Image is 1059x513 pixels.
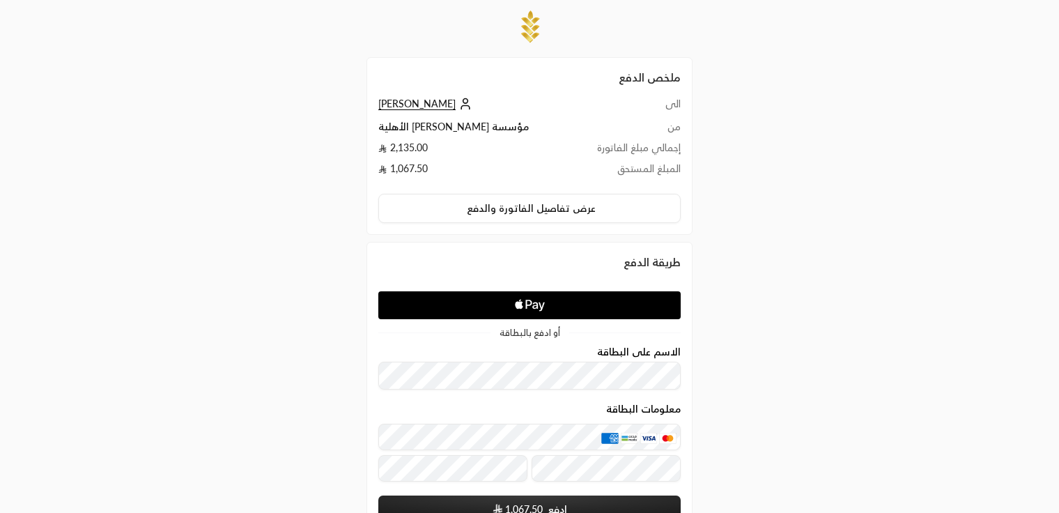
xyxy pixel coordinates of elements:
[601,432,618,443] img: AMEX
[378,254,681,270] div: طريقة الدفع
[378,141,573,162] td: 2,135.00
[516,8,543,46] img: Company Logo
[378,455,527,482] input: تاريخ الانتهاء
[573,97,681,120] td: الى
[500,328,560,337] span: أو ادفع بالبطاقة
[378,162,573,183] td: 1,067.50
[659,432,676,443] img: MasterCard
[378,194,681,223] button: عرض تفاصيل الفاتورة والدفع
[378,98,475,109] a: [PERSON_NAME]
[606,404,681,415] legend: معلومات البطاقة
[378,424,681,450] input: بطاقة ائتمانية
[378,346,681,390] div: الاسم على البطاقة
[532,455,681,482] input: رمز التحقق CVC
[621,432,637,443] img: MADA
[597,346,681,358] label: الاسم على البطاقة
[573,141,681,162] td: إجمالي مبلغ الفاتورة
[573,120,681,141] td: من
[378,120,573,141] td: مؤسسة [PERSON_NAME] الأهلية
[378,69,681,86] h2: ملخص الدفع
[378,404,681,487] div: معلومات البطاقة
[640,432,657,443] img: Visa
[573,162,681,183] td: المبلغ المستحق
[378,98,456,110] span: [PERSON_NAME]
